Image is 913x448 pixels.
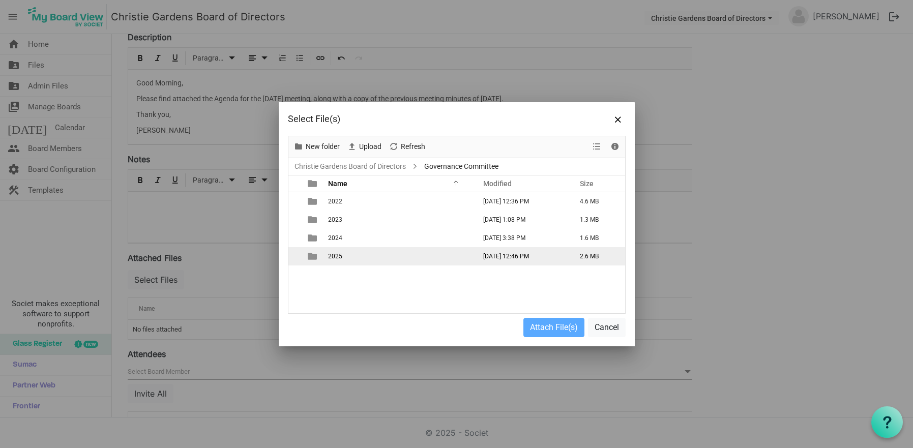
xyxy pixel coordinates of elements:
[345,140,383,153] button: Upload
[608,140,622,153] button: Details
[305,140,341,153] span: New folder
[400,140,426,153] span: Refresh
[328,198,342,205] span: 2022
[591,140,603,153] button: View dropdownbutton
[325,192,473,211] td: 2022 is template cell column header Name
[569,229,625,247] td: 1.6 MB is template cell column header Size
[385,136,429,158] div: Refresh
[343,136,385,158] div: Upload
[288,211,302,229] td: checkbox
[302,229,325,247] td: is template cell column header type
[473,211,569,229] td: October 11, 2023 1:08 PM column header Modified
[569,211,625,229] td: 1.3 MB is template cell column header Size
[325,229,473,247] td: 2024 is template cell column header Name
[387,140,427,153] button: Refresh
[606,136,624,158] div: Details
[589,136,606,158] div: View
[288,229,302,247] td: checkbox
[288,192,302,211] td: checkbox
[328,234,342,242] span: 2024
[473,192,569,211] td: January 04, 2023 12:36 PM column header Modified
[291,140,341,153] button: New folder
[483,180,512,188] span: Modified
[569,247,625,265] td: 2.6 MB is template cell column header Size
[325,211,473,229] td: 2023 is template cell column header Name
[580,180,594,188] span: Size
[288,247,302,265] td: checkbox
[588,318,626,337] button: Cancel
[523,318,584,337] button: Attach File(s)
[325,247,473,265] td: 2025 is template cell column header Name
[302,211,325,229] td: is template cell column header type
[358,140,382,153] span: Upload
[473,229,569,247] td: January 06, 2025 3:38 PM column header Modified
[302,192,325,211] td: is template cell column header type
[288,111,558,127] div: Select File(s)
[422,160,500,173] span: Governance Committee
[473,247,569,265] td: September 23, 2025 12:46 PM column header Modified
[610,111,626,127] button: Close
[328,253,342,260] span: 2025
[569,192,625,211] td: 4.6 MB is template cell column header Size
[290,136,343,158] div: New folder
[302,247,325,265] td: is template cell column header type
[328,216,342,223] span: 2023
[328,180,347,188] span: Name
[292,160,408,173] a: Christie Gardens Board of Directors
